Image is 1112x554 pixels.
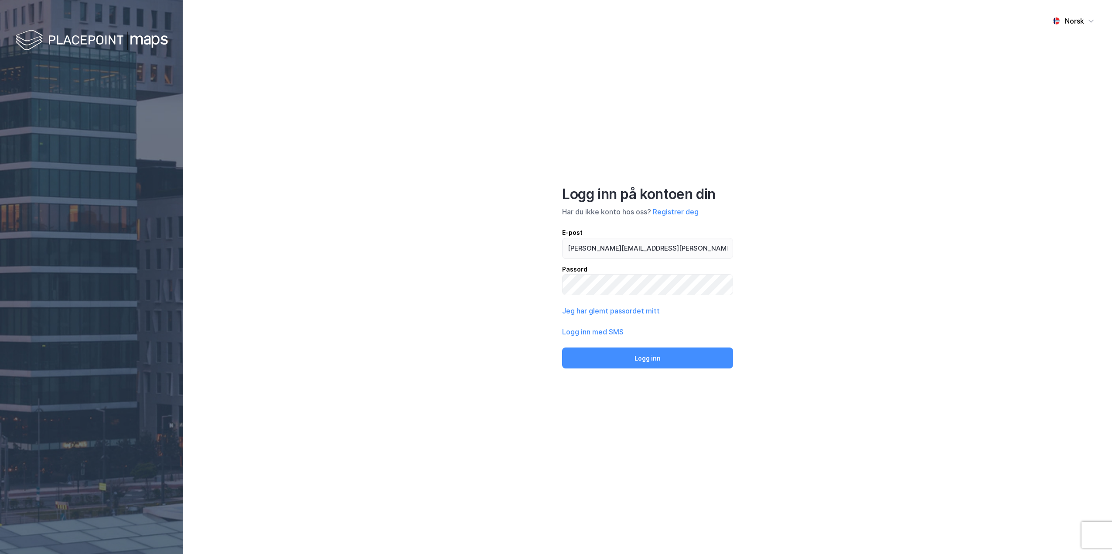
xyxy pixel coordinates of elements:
div: E-post [562,227,733,238]
button: Registrer deg [653,206,699,217]
div: Har du ikke konto hos oss? [562,206,733,217]
button: Logg inn med SMS [562,327,624,337]
button: Jeg har glemt passordet mitt [562,306,660,316]
iframe: Chat Widget [1068,512,1112,554]
div: Norsk [1065,16,1084,26]
button: Logg inn [562,348,733,368]
div: Passord [562,264,733,275]
div: Logg inn på kontoen din [562,186,733,203]
img: logo-white.f07954bde2210d2a523dddb988cd2aa7.svg [15,28,168,54]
